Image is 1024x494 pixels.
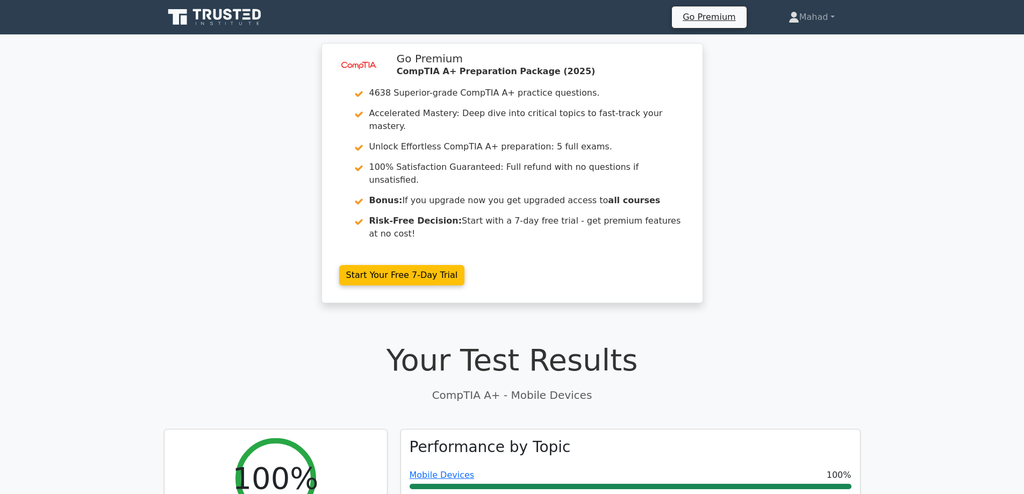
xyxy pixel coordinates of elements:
[827,469,851,482] span: 100%
[339,265,465,285] a: Start Your Free 7-Day Trial
[410,438,571,456] h3: Performance by Topic
[164,387,861,403] p: CompTIA A+ - Mobile Devices
[676,10,742,24] a: Go Premium
[410,470,475,480] a: Mobile Devices
[164,342,861,378] h1: Your Test Results
[763,6,861,28] a: Mahad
